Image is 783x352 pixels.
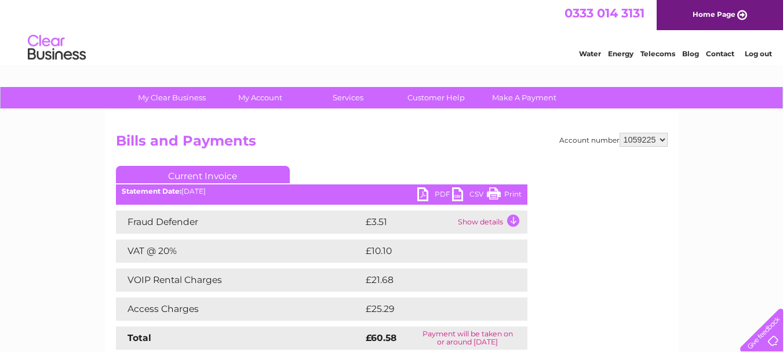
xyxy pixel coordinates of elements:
[116,187,527,195] div: [DATE]
[116,297,363,321] td: Access Charges
[417,187,452,204] a: PDF
[27,30,86,66] img: logo.png
[116,211,363,234] td: Fraud Defender
[455,211,527,234] td: Show details
[363,239,502,263] td: £10.10
[408,326,527,350] td: Payment will be taken on or around [DATE]
[118,6,666,56] div: Clear Business is a trading name of Verastar Limited (registered in [GEOGRAPHIC_DATA] No. 3667643...
[124,87,220,108] a: My Clear Business
[640,49,675,58] a: Telecoms
[128,332,151,343] strong: Total
[706,49,734,58] a: Contact
[608,49,633,58] a: Energy
[476,87,572,108] a: Make A Payment
[116,239,363,263] td: VAT @ 20%
[745,49,772,58] a: Log out
[366,332,396,343] strong: £60.58
[122,187,181,195] b: Statement Date:
[212,87,308,108] a: My Account
[579,49,601,58] a: Water
[559,133,668,147] div: Account number
[452,187,487,204] a: CSV
[363,211,455,234] td: £3.51
[300,87,396,108] a: Services
[116,166,290,183] a: Current Invoice
[363,268,503,292] td: £21.68
[487,187,522,204] a: Print
[565,6,644,20] a: 0333 014 3131
[363,297,504,321] td: £25.29
[388,87,484,108] a: Customer Help
[116,133,668,155] h2: Bills and Payments
[116,268,363,292] td: VOIP Rental Charges
[682,49,699,58] a: Blog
